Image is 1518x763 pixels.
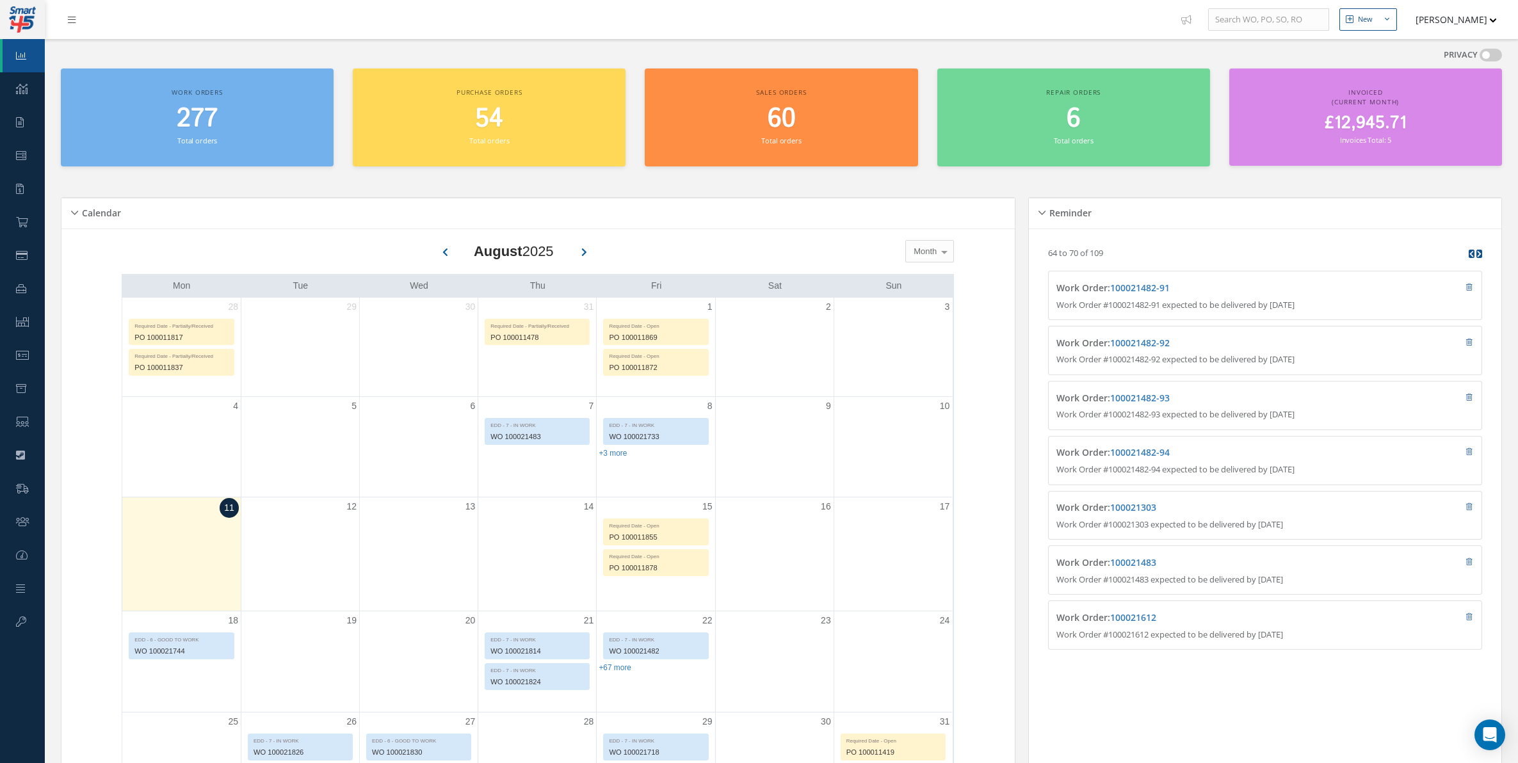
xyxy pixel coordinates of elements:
[645,68,917,166] a: Sales orders 60 Total orders
[604,360,707,375] div: PO 100011872
[1108,556,1156,568] span: :
[1056,463,1473,476] p: Work Order #100021482-94 expected to be delivered by [DATE]
[360,497,478,611] td: August 13, 2025
[469,136,509,145] small: Total orders
[1046,88,1101,97] span: Repair orders
[834,497,952,611] td: August 17, 2025
[599,663,631,672] a: Show 67 more events
[581,497,597,516] a: August 14, 2025
[478,396,597,497] td: August 7, 2025
[1325,111,1407,136] span: £12,945.71
[1340,135,1391,145] small: Invoices Total: 5
[604,319,707,330] div: Required Date - Open
[1403,7,1497,32] button: [PERSON_NAME]
[241,497,359,611] td: August 12, 2025
[700,712,715,731] a: August 29, 2025
[823,298,834,316] a: August 2, 2025
[604,550,707,561] div: Required Date - Open
[700,611,715,630] a: August 22, 2025
[1108,392,1170,404] span: :
[344,298,360,316] a: July 29, 2025
[937,611,953,630] a: August 24, 2025
[177,100,218,137] span: 277
[1110,556,1156,568] a: 100021483
[883,278,904,294] a: Sunday
[241,611,359,712] td: August 19, 2025
[604,633,707,644] div: EDD - 7 - IN WORK
[1056,502,1364,513] h4: Work Order
[456,88,522,97] span: Purchase orders
[1054,136,1094,145] small: Total orders
[485,419,589,430] div: EDD - 7 - IN WORK
[841,734,946,745] div: Required Date - Open
[1110,337,1170,349] a: 100021482-92
[1056,393,1364,404] h4: Work Order
[485,319,589,330] div: Required Date - Partially/Received
[604,430,707,444] div: WO 100021733
[1110,392,1170,404] a: 100021482-93
[172,88,222,97] span: Work orders
[1056,447,1364,458] h4: Work Order
[1348,88,1383,97] span: Invoiced
[1056,408,1473,421] p: Work Order #100021482-93 expected to be delivered by [DATE]
[597,611,715,712] td: August 22, 2025
[1444,49,1478,61] label: PRIVACY
[220,498,239,518] a: August 11, 2025
[599,449,627,458] a: Show 3 more events
[1110,282,1170,294] a: 100021482-91
[463,611,478,630] a: August 20, 2025
[1056,558,1364,568] h4: Work Order
[122,396,241,497] td: August 4, 2025
[1046,204,1092,219] h5: Reminder
[1474,719,1505,750] div: Open Intercom Messenger
[705,298,715,316] a: August 1, 2025
[700,497,715,516] a: August 15, 2025
[1056,574,1473,586] p: Work Order #100021483 expected to be delivered by [DATE]
[1108,501,1156,513] span: :
[604,734,707,745] div: EDD - 7 - IN WORK
[1048,247,1103,259] p: 64 to 70 of 109
[367,745,471,760] div: WO 100021830
[78,204,121,219] h5: Calendar
[230,397,241,415] a: August 4, 2025
[129,644,234,659] div: WO 100021744
[1110,501,1156,513] a: 100021303
[1056,613,1364,623] h4: Work Order
[485,644,589,659] div: WO 100021814
[360,298,478,397] td: July 30, 2025
[9,6,36,33] img: smart145-logo-small.png
[1056,629,1473,641] p: Work Order #100021612 expected to be delivered by [DATE]
[344,611,360,630] a: August 19, 2025
[474,241,554,262] div: 2025
[1208,8,1329,31] input: Search WO, PO, SO, RO
[1067,100,1081,137] span: 6
[248,745,352,760] div: WO 100021826
[649,278,664,294] a: Friday
[1332,97,1399,106] span: (Current Month)
[248,734,352,745] div: EDD - 7 - IN WORK
[485,675,589,689] div: WO 100021824
[478,611,597,712] td: August 21, 2025
[715,611,834,712] td: August 23, 2025
[129,633,234,644] div: EDD - 6 - GOOD TO WORK
[937,68,1210,166] a: Repair orders 6 Total orders
[597,298,715,397] td: August 1, 2025
[604,349,707,360] div: Required Date - Open
[1056,299,1473,312] p: Work Order #100021482-91 expected to be delivered by [DATE]
[478,497,597,611] td: August 14, 2025
[604,330,707,345] div: PO 100011869
[122,611,241,712] td: August 18, 2025
[604,519,707,530] div: Required Date - Open
[122,497,241,611] td: August 11, 2025
[485,430,589,444] div: WO 100021483
[475,100,503,137] span: 54
[1056,338,1364,349] h4: Work Order
[129,319,234,330] div: Required Date - Partially/Received
[485,330,589,345] div: PO 100011478
[528,278,548,294] a: Thursday
[225,611,241,630] a: August 18, 2025
[910,245,937,258] span: Month
[834,298,952,397] td: August 3, 2025
[225,298,241,316] a: July 28, 2025
[1056,518,1473,531] p: Work Order #100021303 expected to be delivered by [DATE]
